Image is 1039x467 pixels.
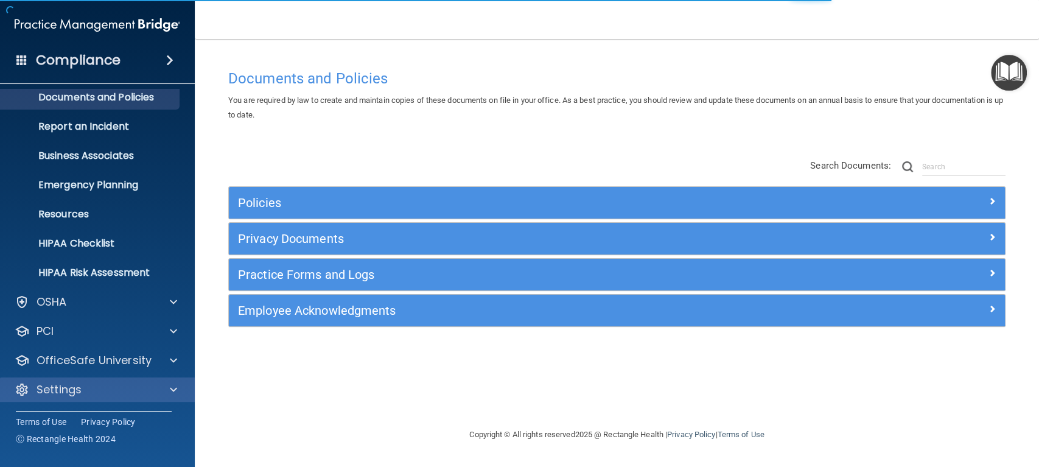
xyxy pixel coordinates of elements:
a: Terms of Use [717,430,764,439]
a: Practice Forms and Logs [238,265,996,284]
h4: Compliance [36,52,121,69]
p: HIPAA Risk Assessment [8,267,174,279]
span: You are required by law to create and maintain copies of these documents on file in your office. ... [228,96,1003,119]
p: Resources [8,208,174,220]
h4: Documents and Policies [228,71,1006,86]
p: Settings [37,382,82,397]
a: Policies [238,193,996,212]
button: Open Resource Center [991,55,1027,91]
p: OSHA [37,295,67,309]
a: OfficeSafe University [15,353,177,368]
a: Privacy Policy [81,416,136,428]
span: Search Documents: [810,160,891,171]
p: Documents and Policies [8,91,174,104]
a: Privacy Documents [238,229,996,248]
img: ic-search.3b580494.png [902,161,913,172]
iframe: Drift Widget Chat Controller [828,381,1024,429]
input: Search [922,158,1006,176]
p: Emergency Planning [8,179,174,191]
a: PCI [15,324,177,339]
p: OfficeSafe University [37,353,152,368]
a: Settings [15,382,177,397]
h5: Privacy Documents [238,232,802,245]
img: PMB logo [15,13,180,37]
a: OSHA [15,295,177,309]
div: Copyright © All rights reserved 2025 @ Rectangle Health | | [395,415,839,454]
a: Employee Acknowledgments [238,301,996,320]
h5: Practice Forms and Logs [238,268,802,281]
p: HIPAA Checklist [8,237,174,250]
h5: Employee Acknowledgments [238,304,802,317]
p: Business Associates [8,150,174,162]
a: Terms of Use [16,416,66,428]
a: Privacy Policy [667,430,715,439]
span: Ⓒ Rectangle Health 2024 [16,433,116,445]
p: PCI [37,324,54,339]
h5: Policies [238,196,802,209]
p: Report an Incident [8,121,174,133]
